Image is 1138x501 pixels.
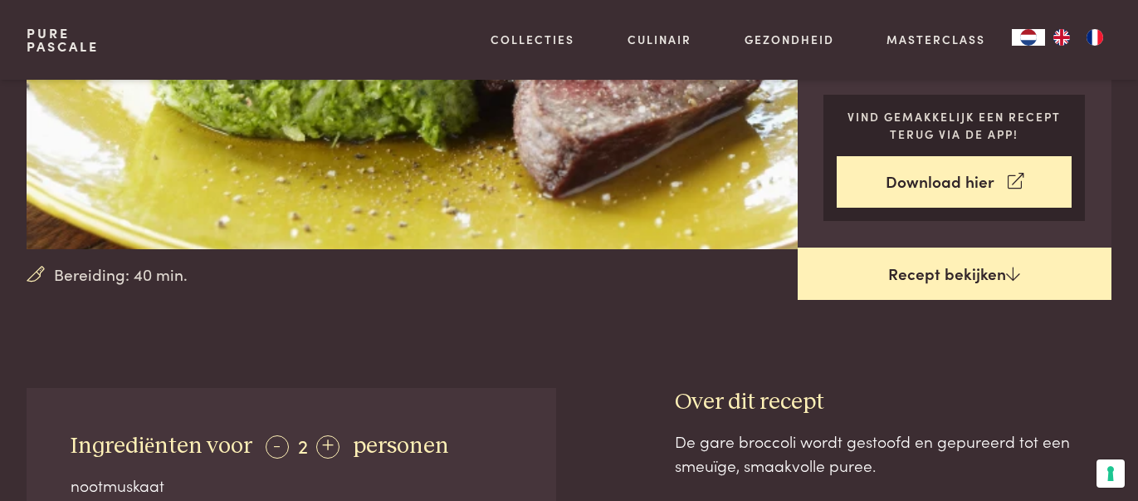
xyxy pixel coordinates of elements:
[266,435,289,459] div: -
[353,435,449,458] span: personen
[675,430,1111,477] div: De gare broccoli wordt gestoofd en gepureerd tot een smeuïge, smaakvolle puree.
[1012,29,1045,46] div: Language
[491,31,574,48] a: Collecties
[837,156,1072,209] a: Download hier
[54,263,188,287] span: Bereiding: 40 min.
[316,435,339,459] div: +
[1045,29,1111,46] ul: Language list
[71,474,511,498] div: nootmuskaat
[1096,459,1125,488] button: Uw voorkeuren voor toestemming voor trackingtechnologieën
[745,31,834,48] a: Gezondheid
[798,248,1112,301] a: Recept bekijken
[675,388,1111,417] h3: Over dit recept
[71,435,252,458] span: Ingrediënten voor
[27,27,99,53] a: PurePascale
[1045,29,1078,46] a: EN
[1012,29,1045,46] a: NL
[886,31,985,48] a: Masterclass
[298,431,308,459] span: 2
[837,108,1072,142] p: Vind gemakkelijk een recept terug via de app!
[1078,29,1111,46] a: FR
[628,31,691,48] a: Culinair
[1012,29,1111,46] aside: Language selected: Nederlands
